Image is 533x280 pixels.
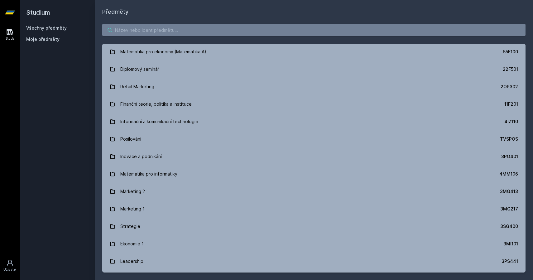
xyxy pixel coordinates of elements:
div: Informační a komunikační technologie [120,115,198,128]
div: Study [6,36,15,41]
div: Retail Marketing [120,80,154,93]
div: Finanční teorie, politika a instituce [120,98,192,110]
div: 4MM106 [499,171,518,177]
a: Strategie 3SG400 [102,218,526,235]
a: Ekonomie 1 3MI101 [102,235,526,253]
div: 3PO401 [501,153,518,160]
div: 3MI101 [503,241,518,247]
a: Posilování TVSPOS [102,130,526,148]
a: Inovace a podnikání 3PO401 [102,148,526,165]
div: Inovace a podnikání [120,150,162,163]
a: Uživatel [1,256,19,275]
div: 2OP302 [501,84,518,90]
a: Marketing 1 3MG217 [102,200,526,218]
div: Diplomový seminář [120,63,159,75]
div: TVSPOS [500,136,518,142]
a: Leadership 3PS441 [102,253,526,270]
a: Retail Marketing 2OP302 [102,78,526,95]
div: 4IZ110 [504,118,518,125]
a: Matematika pro ekonomy (Matematika A) 55F100 [102,43,526,60]
a: Marketing 2 3MG413 [102,183,526,200]
a: Všechny předměty [26,25,67,31]
div: 3MG413 [500,188,518,195]
div: Matematika pro informatiky [120,168,177,180]
div: Matematika pro ekonomy (Matematika A) [120,46,206,58]
div: Marketing 2 [120,185,145,198]
div: 3SG400 [500,223,518,229]
a: Diplomový seminář 22F501 [102,60,526,78]
div: Ekonomie 1 [120,238,144,250]
a: Finanční teorie, politika a instituce 11F201 [102,95,526,113]
span: Moje předměty [26,36,60,42]
div: Posilování [120,133,141,145]
div: 3PS441 [502,258,518,264]
div: Uživatel [3,267,17,272]
a: Informační a komunikační technologie 4IZ110 [102,113,526,130]
a: Matematika pro informatiky 4MM106 [102,165,526,183]
div: 55F100 [503,49,518,55]
div: 3MG217 [500,206,518,212]
input: Název nebo ident předmětu… [102,24,526,36]
div: Marketing 1 [120,203,145,215]
div: 22F501 [503,66,518,72]
div: 11F201 [504,101,518,107]
div: Strategie [120,220,140,233]
a: Study [1,25,19,44]
h1: Předměty [102,7,526,16]
div: Leadership [120,255,143,268]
